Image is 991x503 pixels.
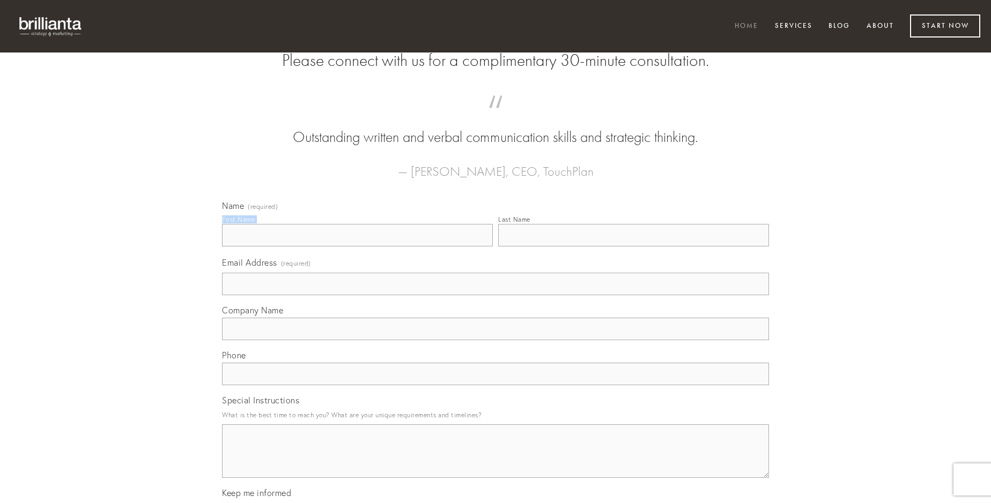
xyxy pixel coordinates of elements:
span: Special Instructions [222,395,299,406]
span: (required) [281,256,311,271]
h2: Please connect with us for a complimentary 30-minute consultation. [222,50,769,71]
a: Home [728,18,765,35]
figcaption: — [PERSON_NAME], CEO, TouchPlan [239,148,752,182]
span: Name [222,200,244,211]
span: Keep me informed [222,487,291,498]
a: About [860,18,901,35]
a: Services [768,18,819,35]
span: (required) [248,204,278,210]
span: Company Name [222,305,283,316]
span: “ [239,106,752,127]
img: brillianta - research, strategy, marketing [11,11,91,42]
a: Blog [822,18,857,35]
div: First Name [222,215,255,223]
p: What is the best time to reach you? What are your unique requirements and timelines? [222,408,769,422]
blockquote: Outstanding written and verbal communication skills and strategic thinking. [239,106,752,148]
div: Last Name [498,215,530,223]
span: Email Address [222,257,277,268]
a: Start Now [910,14,980,37]
span: Phone [222,350,246,361]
